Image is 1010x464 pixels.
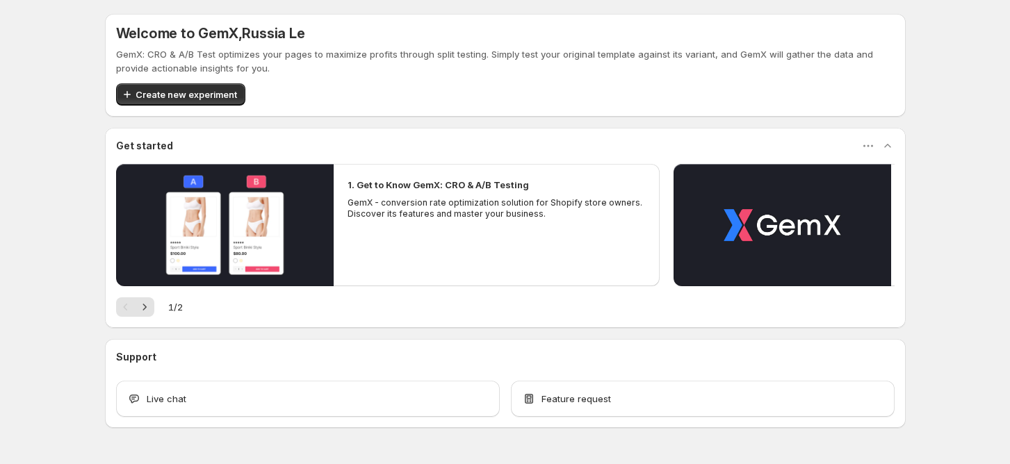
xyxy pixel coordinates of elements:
p: GemX: CRO & A/B Test optimizes your pages to maximize profits through split testing. Simply test ... [116,47,895,75]
button: Next [135,297,154,317]
span: 1 / 2 [168,300,183,314]
button: Play video [674,164,891,286]
h3: Get started [116,139,173,153]
h3: Support [116,350,156,364]
h2: 1. Get to Know GemX: CRO & A/B Testing [348,178,529,192]
h5: Welcome to GemX [116,25,305,42]
span: , Russia Le [238,25,305,42]
span: Feature request [541,392,611,406]
span: Create new experiment [136,88,237,101]
button: Play video [116,164,334,286]
button: Create new experiment [116,83,245,106]
nav: Pagination [116,297,154,317]
p: GemX - conversion rate optimization solution for Shopify store owners. Discover its features and ... [348,197,646,219]
span: Live chat [147,392,186,406]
